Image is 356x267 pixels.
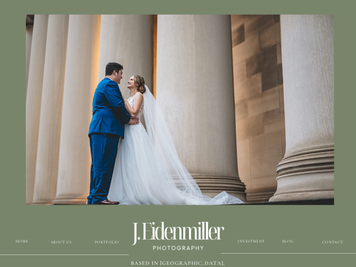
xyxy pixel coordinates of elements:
[237,239,265,245] a: Investment
[89,239,125,245] a: Portfolio
[263,239,312,245] a: blog
[39,239,84,245] a: about us
[12,239,31,245] a: HOME
[319,239,347,245] a: CONTACT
